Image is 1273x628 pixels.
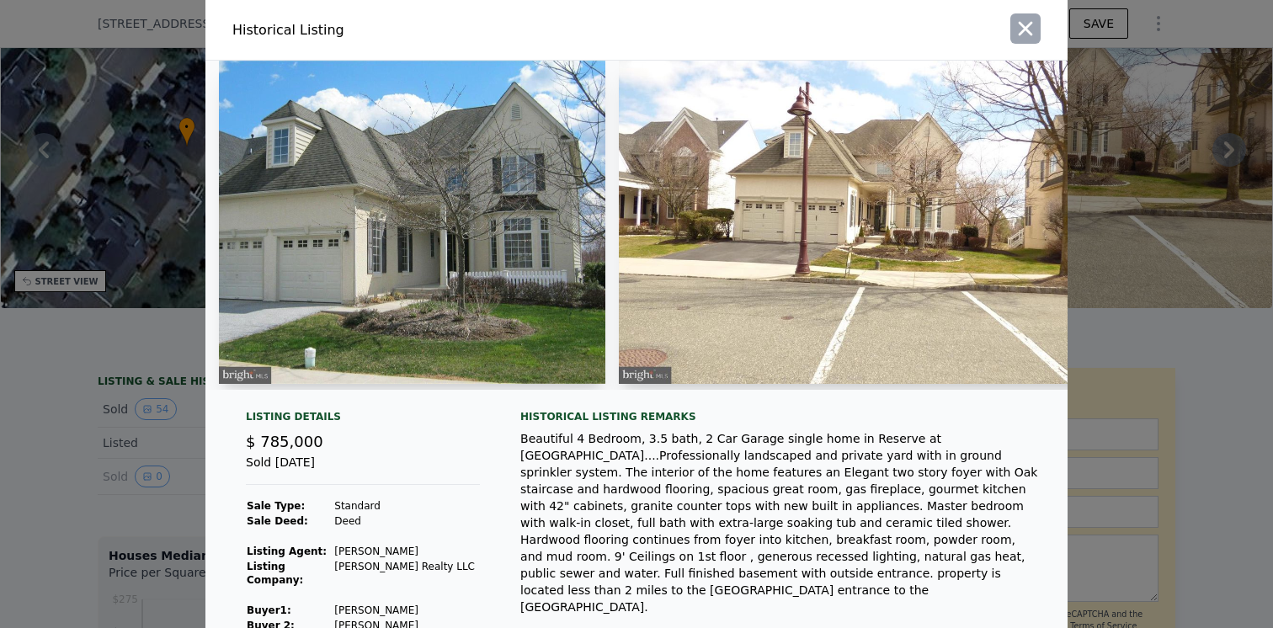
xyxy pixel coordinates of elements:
[333,498,480,514] td: Standard
[619,61,1105,384] img: Property Img
[247,604,291,616] strong: Buyer 1 :
[520,430,1041,615] div: Beautiful 4 Bedroom, 3.5 bath, 2 Car Garage single home in Reserve at [GEOGRAPHIC_DATA]....Profes...
[246,454,480,485] div: Sold [DATE]
[246,433,323,450] span: $ 785,000
[333,514,480,529] td: Deed
[219,61,605,384] img: Property Img
[247,500,305,512] strong: Sale Type:
[247,561,303,586] strong: Listing Company:
[247,546,327,557] strong: Listing Agent:
[333,559,480,588] td: [PERSON_NAME] Realty LLC
[246,410,480,430] div: Listing Details
[247,515,308,527] strong: Sale Deed:
[333,603,480,618] td: [PERSON_NAME]
[520,410,1041,423] div: Historical Listing remarks
[232,20,630,40] div: Historical Listing
[333,544,480,559] td: [PERSON_NAME]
